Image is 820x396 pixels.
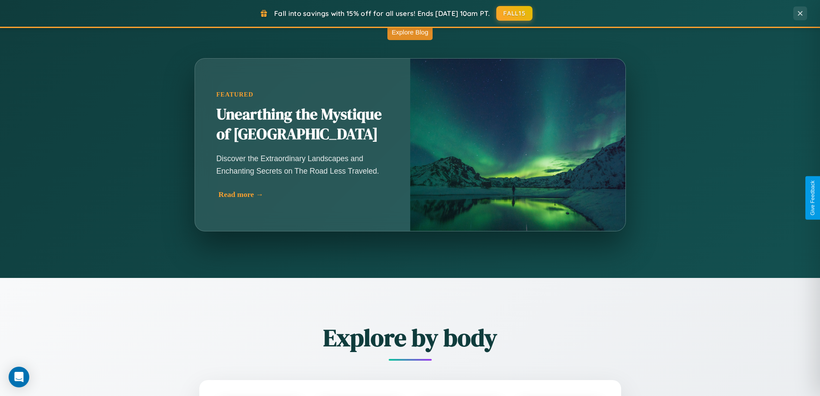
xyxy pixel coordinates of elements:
p: Discover the Extraordinary Landscapes and Enchanting Secrets on The Road Less Traveled. [217,153,389,177]
div: Read more → [219,190,391,199]
button: FALL15 [496,6,532,21]
div: Featured [217,91,389,98]
div: Give Feedback [810,181,816,215]
span: Fall into savings with 15% off for all users! Ends [DATE] 10am PT. [274,9,490,18]
div: Open Intercom Messenger [9,367,29,387]
h2: Explore by body [152,321,668,354]
button: Explore Blog [387,24,433,40]
h2: Unearthing the Mystique of [GEOGRAPHIC_DATA] [217,105,389,144]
